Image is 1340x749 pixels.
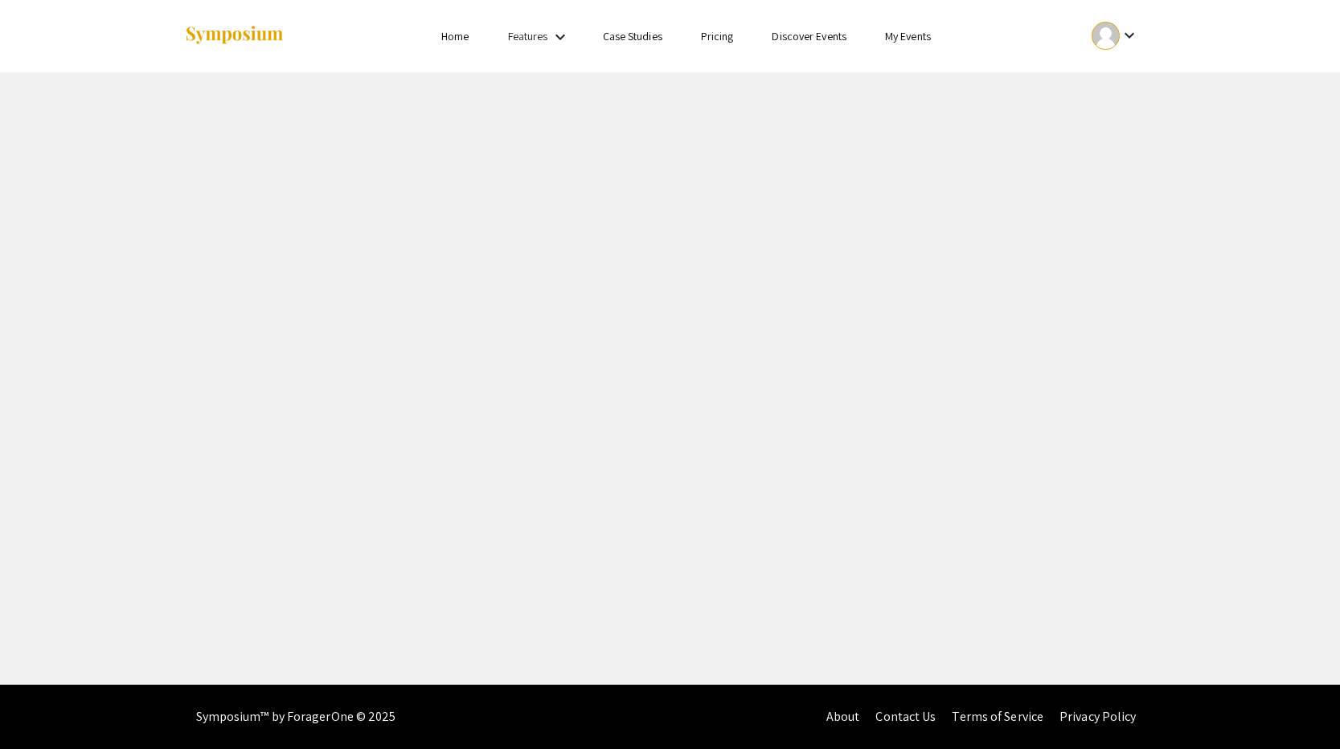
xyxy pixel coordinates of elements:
div: Symposium™ by ForagerOne © 2025 [196,685,396,749]
a: Discover Events [772,29,846,43]
a: Home [441,29,469,43]
a: Pricing [701,29,734,43]
a: Features [508,29,548,43]
button: Expand account dropdown [1075,18,1156,54]
a: Terms of Service [952,708,1043,725]
a: My Events [885,29,931,43]
a: Contact Us [875,708,936,725]
iframe: Chat [12,677,68,737]
a: Case Studies [603,29,662,43]
a: Privacy Policy [1059,708,1136,725]
mat-icon: Expand Features list [551,27,570,47]
mat-icon: Expand account dropdown [1120,26,1139,45]
a: About [826,708,860,725]
img: Symposium by ForagerOne [184,25,285,47]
